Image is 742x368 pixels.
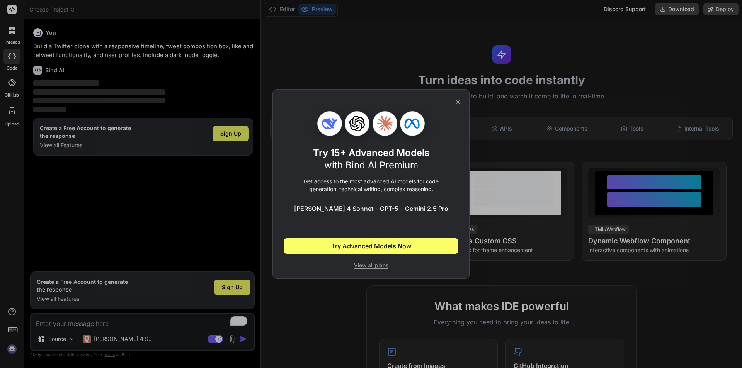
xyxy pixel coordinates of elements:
[331,241,411,251] span: Try Advanced Models Now
[29,46,69,51] div: Domain Overview
[22,12,38,19] div: v 4.0.25
[294,204,373,213] span: [PERSON_NAME] 4 Sonnet
[20,20,85,26] div: Domain: [DOMAIN_NAME]
[12,20,19,26] img: website_grey.svg
[322,116,337,131] img: Deepseek
[85,46,130,51] div: Keywords by Traffic
[380,204,398,213] span: GPT-5
[400,204,403,213] span: •
[21,45,27,51] img: tab_domain_overview_orange.svg
[12,12,19,19] img: logo_orange.svg
[313,147,429,171] h1: Try 15+ Advanced Models
[284,178,458,193] p: Get access to the most advanced AI models for code generation, technical writing, complex reasoning.
[284,261,458,269] span: View all plans
[324,159,418,171] span: with Bind AI Premium
[284,238,458,254] button: Try Advanced Models Now
[375,204,378,213] span: •
[77,45,83,51] img: tab_keywords_by_traffic_grey.svg
[405,204,448,213] span: Gemini 2.5 Pro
